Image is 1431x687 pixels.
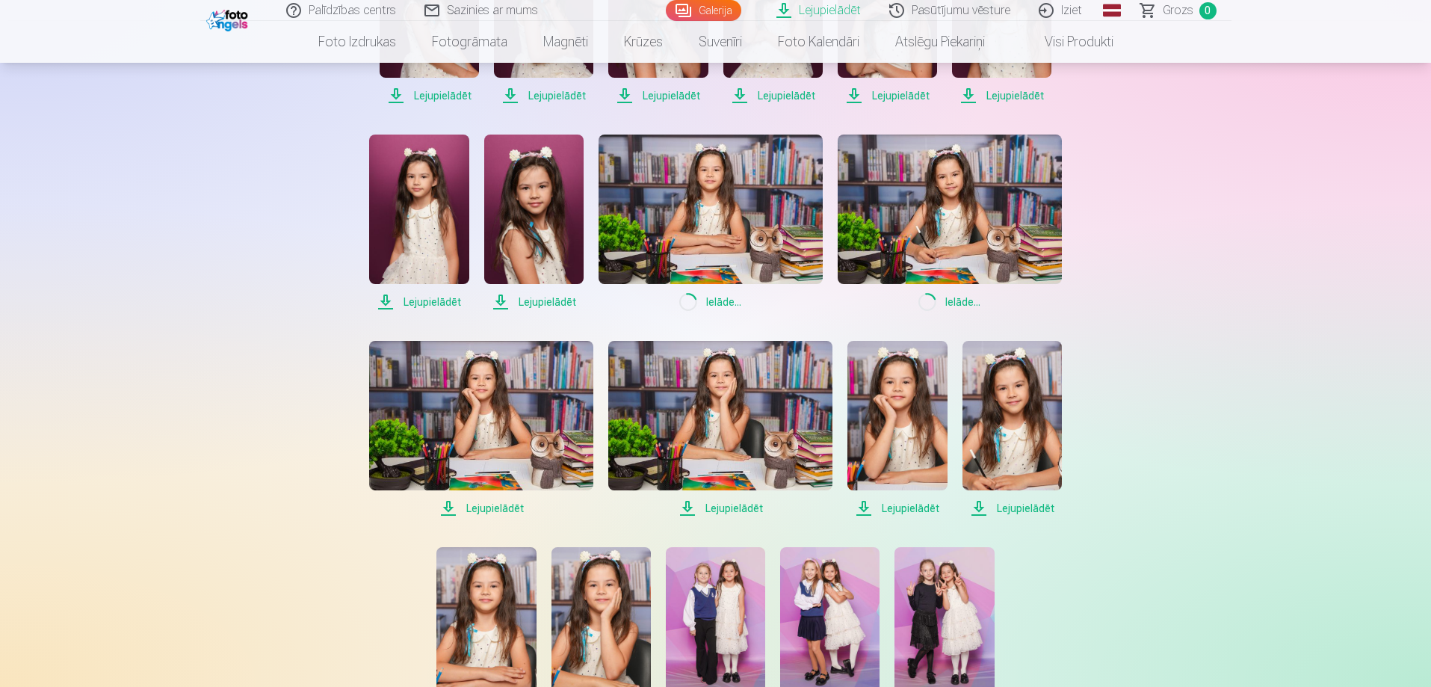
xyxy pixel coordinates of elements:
span: Ielāde ... [599,293,823,311]
span: 0 [1199,2,1217,19]
a: Atslēgu piekariņi [877,21,1003,63]
a: Visi produkti [1003,21,1131,63]
a: Lejupielādēt [484,135,584,311]
span: Lejupielādēt [369,293,469,311]
span: Lejupielādēt [952,87,1051,105]
a: Krūzes [606,21,681,63]
span: Lejupielādēt [608,499,832,517]
span: Grozs [1163,1,1193,19]
a: Foto kalendāri [760,21,877,63]
span: Lejupielādēt [838,87,937,105]
span: Lejupielādēt [962,499,1062,517]
a: Lejupielādēt [608,341,832,517]
img: /fa1 [206,6,252,31]
span: Lejupielādēt [723,87,823,105]
a: Magnēti [525,21,606,63]
a: Ielāde... [599,135,823,311]
a: Lejupielādēt [962,341,1062,517]
span: Ielāde ... [838,293,1062,311]
a: Lejupielādēt [369,135,469,311]
a: Foto izdrukas [300,21,414,63]
span: Lejupielādēt [608,87,708,105]
span: Lejupielādēt [380,87,479,105]
span: Lejupielādēt [484,293,584,311]
a: Lejupielādēt [847,341,947,517]
span: Lejupielādēt [494,87,593,105]
a: Suvenīri [681,21,760,63]
span: Lejupielādēt [369,499,593,517]
a: Lejupielādēt [369,341,593,517]
a: Ielāde... [838,135,1062,311]
span: Lejupielādēt [847,499,947,517]
a: Fotogrāmata [414,21,525,63]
